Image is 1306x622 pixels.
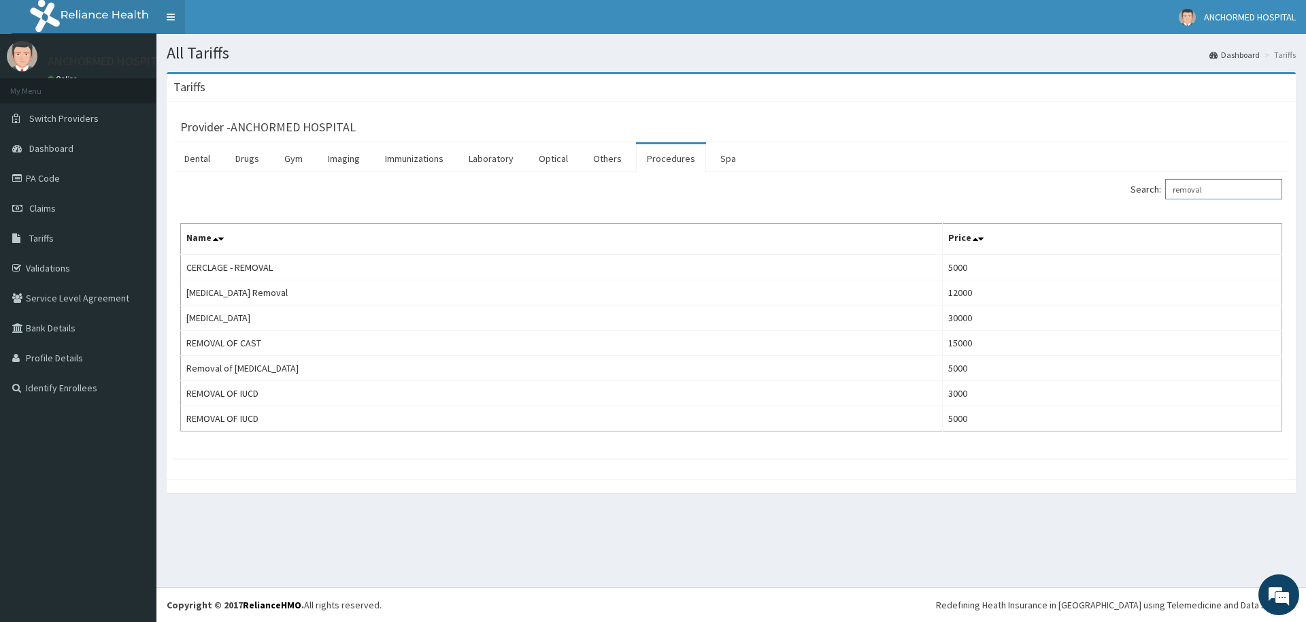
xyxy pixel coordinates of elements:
a: Procedures [636,144,706,173]
a: Optical [528,144,579,173]
div: Chat with us now [71,76,229,94]
td: 3000 [943,381,1282,406]
a: Immunizations [374,144,454,173]
td: REMOVAL OF CAST [181,331,943,356]
div: Minimize live chat window [223,7,256,39]
th: Name [181,224,943,255]
td: [MEDICAL_DATA] Removal [181,280,943,306]
td: 30000 [943,306,1282,331]
td: 5000 [943,356,1282,381]
h3: Tariffs [173,81,205,93]
td: [MEDICAL_DATA] [181,306,943,331]
li: Tariffs [1261,49,1296,61]
span: Claims [29,202,56,214]
a: Dental [173,144,221,173]
img: User Image [1179,9,1196,26]
a: Laboratory [458,144,524,173]
input: Search: [1165,179,1282,199]
p: ANCHORMED HOSPITAL [48,55,170,67]
td: Removal of [MEDICAL_DATA] [181,356,943,381]
span: ANCHORMED HOSPITAL [1204,11,1296,23]
footer: All rights reserved. [156,587,1306,622]
span: Switch Providers [29,112,99,125]
img: d_794563401_company_1708531726252_794563401 [25,68,55,102]
a: Online [48,74,80,84]
a: Others [582,144,633,173]
td: CERCLAGE - REMOVAL [181,255,943,280]
h1: All Tariffs [167,44,1296,62]
a: Spa [709,144,747,173]
td: 5000 [943,406,1282,431]
img: User Image [7,41,37,71]
td: REMOVAL OF IUCD [181,406,943,431]
a: Imaging [317,144,371,173]
td: 15000 [943,331,1282,356]
textarea: Type your message and hit 'Enter' [7,372,259,419]
span: Dashboard [29,142,73,154]
td: REMOVAL OF IUCD [181,381,943,406]
td: 5000 [943,255,1282,280]
strong: Copyright © 2017 . [167,599,304,611]
a: Gym [273,144,314,173]
span: Tariffs [29,232,54,244]
td: 12000 [943,280,1282,306]
a: Drugs [224,144,270,173]
div: Redefining Heath Insurance in [GEOGRAPHIC_DATA] using Telemedicine and Data Science! [936,598,1296,612]
a: RelianceHMO [243,599,301,611]
span: We're online! [79,171,188,309]
th: Price [943,224,1282,255]
a: Dashboard [1209,49,1260,61]
label: Search: [1131,179,1282,199]
h3: Provider - ANCHORMED HOSPITAL [180,121,356,133]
